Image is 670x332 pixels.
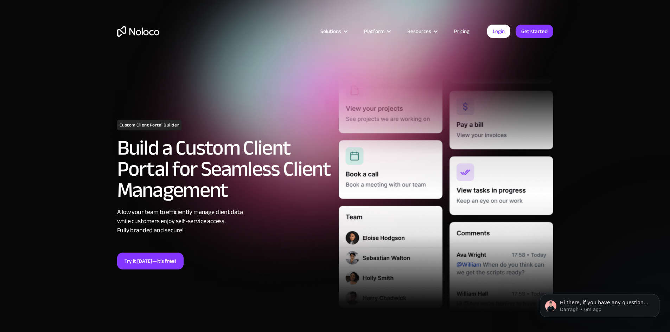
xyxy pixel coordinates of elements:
[355,27,398,36] div: Platform
[398,27,445,36] div: Resources
[117,208,332,235] div: Allow your team to efficiently manage client data while customers enjoy self-service access. Full...
[487,25,510,38] a: Login
[312,27,355,36] div: Solutions
[117,26,159,37] a: home
[407,27,431,36] div: Resources
[516,25,553,38] a: Get started
[445,27,478,36] a: Pricing
[364,27,384,36] div: Platform
[117,137,332,201] h2: Build a Custom Client Portal for Seamless Client Management
[529,279,670,328] iframe: Intercom notifications message
[117,253,184,269] a: Try it [DATE]—it’s free!
[320,27,341,36] div: Solutions
[117,120,182,130] h1: Custom Client Portal Builder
